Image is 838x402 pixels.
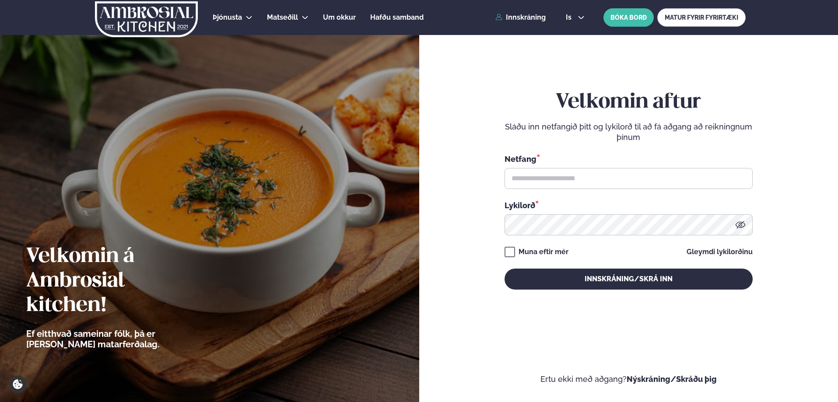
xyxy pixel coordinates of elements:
[94,1,199,37] img: logo
[323,13,356,21] span: Um okkur
[370,12,424,23] a: Hafðu samband
[657,8,746,27] a: MATUR FYRIR FYRIRTÆKI
[627,374,717,384] a: Nýskráning/Skráðu þig
[267,13,298,21] span: Matseðill
[213,12,242,23] a: Þjónusta
[505,199,753,211] div: Lykilorð
[445,374,812,385] p: Ertu ekki með aðgang?
[505,122,753,143] p: Sláðu inn netfangið þitt og lykilorð til að fá aðgang að reikningnum þínum
[213,13,242,21] span: Þjónusta
[505,153,753,164] div: Netfang
[687,248,753,255] a: Gleymdi lykilorðinu
[495,14,546,21] a: Innskráning
[26,329,208,350] p: Ef eitthvað sameinar fólk, þá er [PERSON_NAME] matarferðalag.
[26,245,208,318] h2: Velkomin á Ambrosial kitchen!
[267,12,298,23] a: Matseðill
[566,14,574,21] span: is
[603,8,654,27] button: BÓKA BORÐ
[505,269,753,290] button: Innskráning/Skrá inn
[323,12,356,23] a: Um okkur
[559,14,592,21] button: is
[9,375,27,393] a: Cookie settings
[505,90,753,115] h2: Velkomin aftur
[370,13,424,21] span: Hafðu samband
